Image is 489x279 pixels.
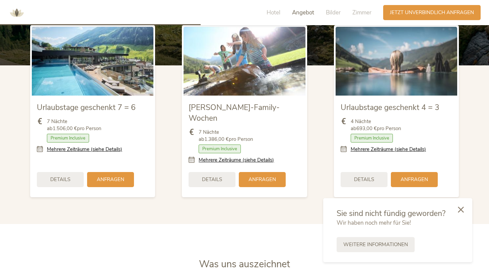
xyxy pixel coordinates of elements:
span: Anfragen [249,176,276,183]
a: Mehrere Zeiträume (siehe Details) [199,157,274,164]
b: 693,00 € [356,125,377,132]
span: Zimmer [352,9,371,16]
span: Hotel [267,9,280,16]
span: Premium Inclusive [199,145,241,153]
span: Angebot [292,9,314,16]
span: Details [354,176,374,183]
span: Details [50,176,70,183]
span: 4 Nächte ab pro Person [351,118,401,132]
a: Mehrere Zeiträume (siehe Details) [47,146,122,153]
span: [PERSON_NAME]-Family-Wochen [189,102,280,123]
span: Premium Inclusive [47,134,89,143]
span: Urlaubstage geschenkt 7 = 6 [37,102,136,113]
b: 1.506,00 € [53,125,77,132]
span: 7 Nächte ab pro Person [47,118,101,132]
a: AMONTI & LUNARIS Wellnessresort [7,10,27,15]
span: Anfragen [401,176,428,183]
span: Jetzt unverbindlich anfragen [390,9,474,16]
img: Urlaubstage geschenkt 7 = 6 [32,27,153,95]
span: Details [202,176,222,183]
span: Weitere Informationen [343,241,408,248]
span: Wir haben noch mehr für Sie! [337,219,411,227]
span: Sie sind nicht fündig geworden? [337,208,445,219]
a: Weitere Informationen [337,237,415,252]
span: Was uns auszeichnet [199,258,290,271]
b: 1.386,00 € [204,136,229,143]
a: Mehrere Zeiträume (siehe Details) [351,146,426,153]
span: 7 Nächte ab pro Person [199,129,253,143]
img: Urlaubstage geschenkt 4 = 3 [336,27,457,95]
img: Sommer-Family-Wochen [184,27,305,95]
span: Urlaubstage geschenkt 4 = 3 [341,102,439,113]
img: AMONTI & LUNARIS Wellnessresort [7,3,27,23]
span: Bilder [326,9,341,16]
span: Premium Inclusive [351,134,393,143]
span: Anfragen [97,176,124,183]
